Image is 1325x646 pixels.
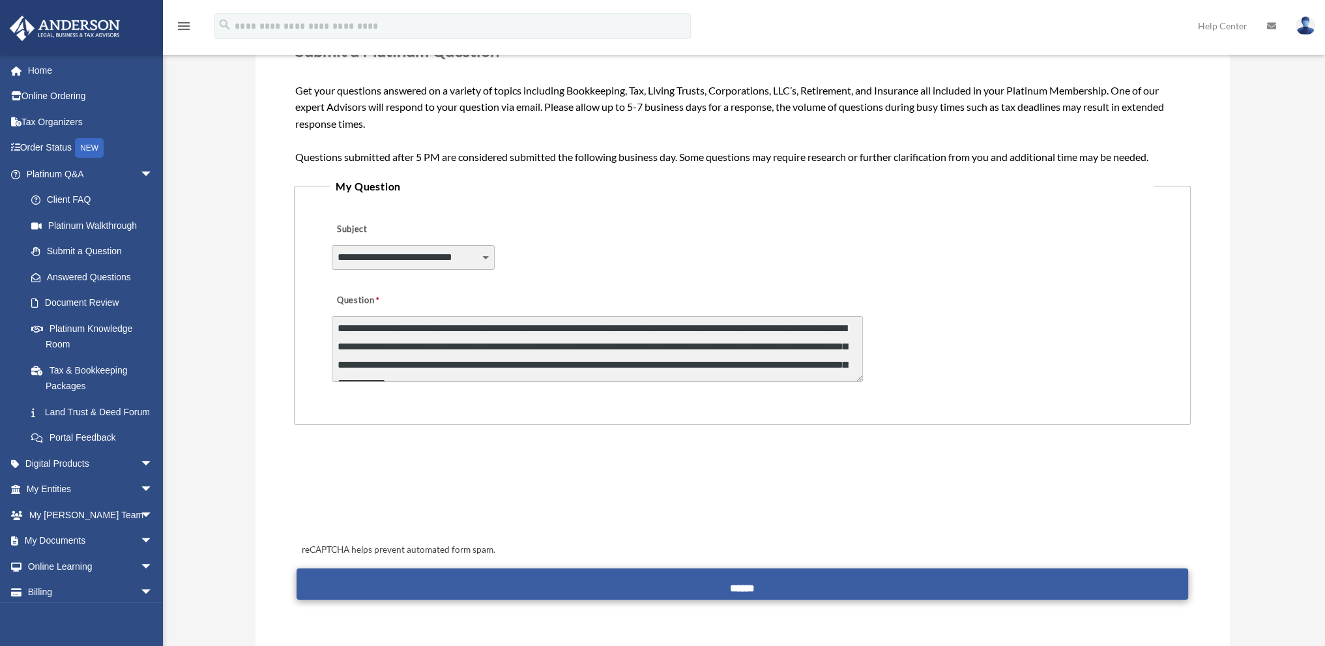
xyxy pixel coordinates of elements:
label: Question [332,292,433,310]
a: Digital Productsarrow_drop_down [9,450,173,477]
a: Client FAQ [18,187,173,213]
a: Answered Questions [18,264,173,290]
a: Land Trust & Deed Forum [18,399,173,425]
a: Portal Feedback [18,425,173,451]
img: User Pic [1296,16,1315,35]
a: Home [9,57,173,83]
a: Tax & Bookkeeping Packages [18,357,173,399]
a: Platinum Q&Aarrow_drop_down [9,161,173,187]
span: arrow_drop_down [140,528,166,555]
a: My [PERSON_NAME] Teamarrow_drop_down [9,502,173,528]
span: arrow_drop_down [140,161,166,188]
a: My Documentsarrow_drop_down [9,528,173,554]
a: Online Learningarrow_drop_down [9,553,173,580]
span: arrow_drop_down [140,502,166,529]
a: Tax Organizers [9,109,173,135]
div: NEW [75,138,104,158]
a: Platinum Knowledge Room [18,316,173,357]
img: Anderson Advisors Platinum Portal [6,16,124,41]
iframe: reCAPTCHA [298,465,496,516]
label: Subject [332,221,456,239]
a: menu [176,23,192,34]
a: Platinum Walkthrough [18,213,173,239]
span: arrow_drop_down [140,450,166,477]
a: Online Ordering [9,83,173,110]
a: Billingarrow_drop_down [9,580,173,606]
a: Submit a Question [18,239,166,265]
div: reCAPTCHA helps prevent automated form spam. [297,542,1187,558]
i: search [218,18,232,32]
i: menu [176,18,192,34]
span: arrow_drop_down [140,553,166,580]
a: Document Review [18,290,173,316]
span: arrow_drop_down [140,580,166,606]
a: My Entitiesarrow_drop_down [9,477,173,503]
span: arrow_drop_down [140,477,166,503]
legend: My Question [330,177,1154,196]
a: Order StatusNEW [9,135,173,162]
